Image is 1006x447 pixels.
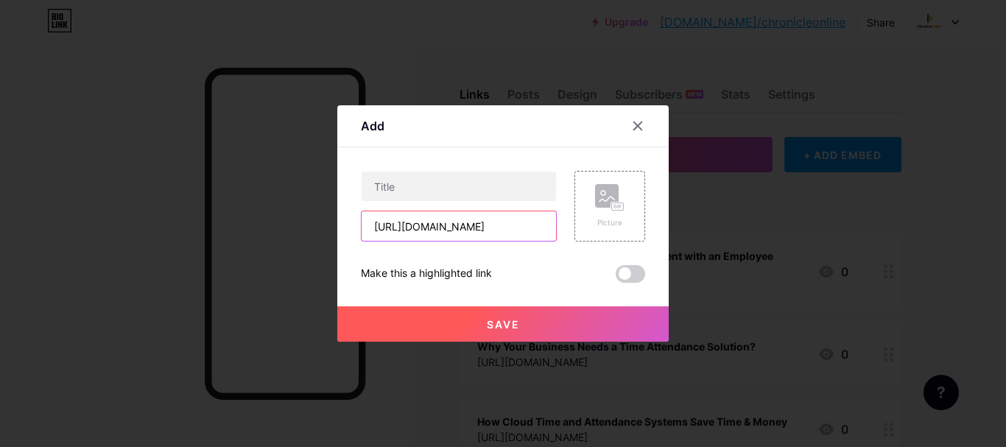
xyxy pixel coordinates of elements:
[487,318,520,331] span: Save
[361,117,384,135] div: Add
[362,211,556,241] input: URL
[337,306,669,342] button: Save
[362,172,556,201] input: Title
[595,217,625,228] div: Picture
[361,265,492,283] div: Make this a highlighted link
